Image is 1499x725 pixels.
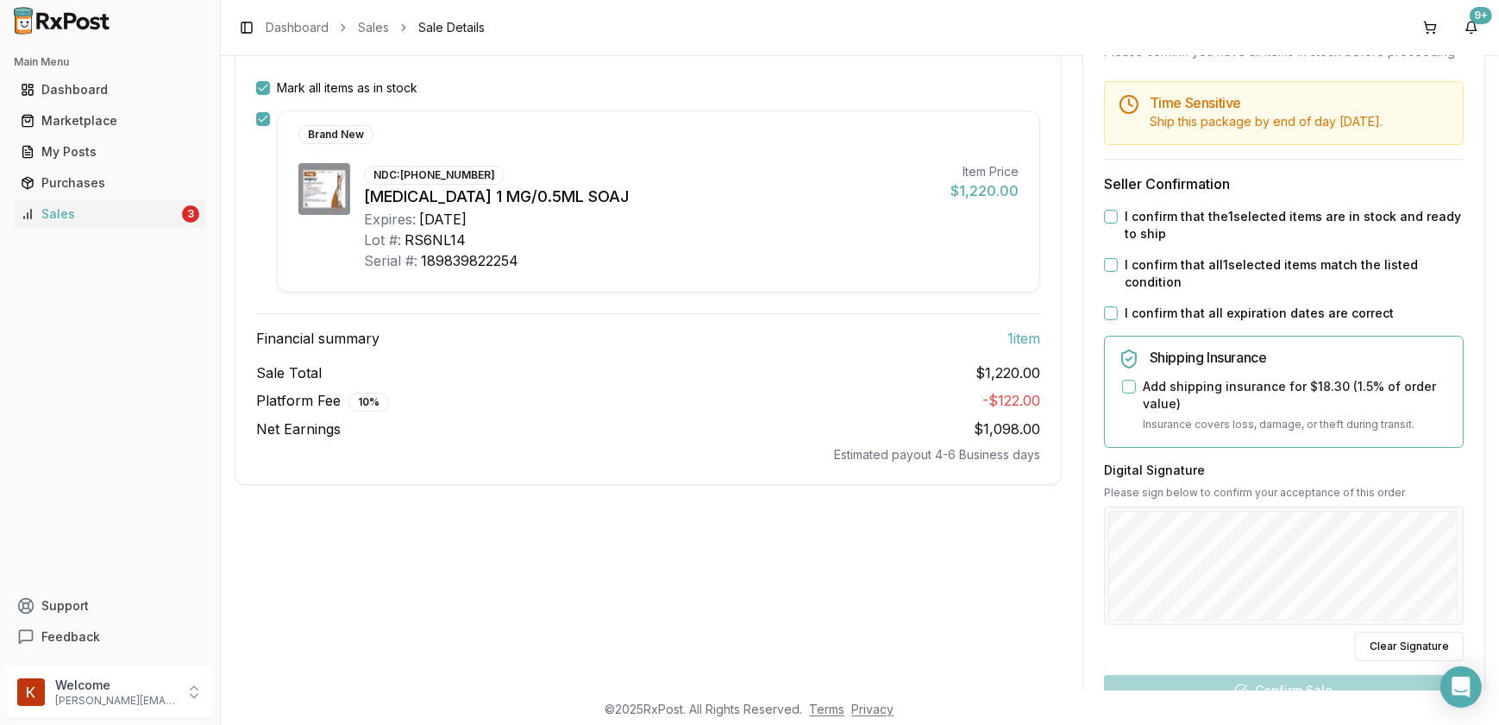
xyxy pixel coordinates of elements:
a: Dashboard [14,74,206,105]
button: Purchases [7,169,213,197]
h3: Digital Signature [1104,462,1464,479]
img: RxPost Logo [7,7,117,35]
span: $1,098.00 [974,420,1040,438]
div: Open Intercom Messenger [1440,666,1482,708]
img: Wegovy 1 MG/0.5ML SOAJ [298,163,350,215]
div: My Posts [21,143,199,161]
div: NDC: [PHONE_NUMBER] [364,166,505,185]
a: Sales3 [14,199,206,230]
div: Marketplace [21,112,199,129]
div: 189839822254 [421,250,518,271]
img: User avatar [17,678,45,706]
span: Sale Details [418,19,485,36]
span: Sale Total [256,362,322,383]
div: Lot #: [364,230,401,250]
button: Sales3 [7,200,213,228]
a: Purchases [14,167,206,199]
label: I confirm that all 1 selected items match the listed condition [1125,256,1464,291]
h5: Shipping Insurance [1150,350,1449,364]
label: Mark all items as in stock [277,79,417,97]
a: Sales [358,19,389,36]
button: 9+ [1458,14,1485,41]
p: Please sign below to confirm your acceptance of this order [1104,486,1464,500]
a: My Posts [14,136,206,167]
button: Support [7,590,213,621]
div: [MEDICAL_DATA] 1 MG/0.5ML SOAJ [364,185,937,209]
a: Privacy [852,702,894,716]
nav: breadcrumb [266,19,485,36]
div: Estimated payout 4-6 Business days [256,446,1040,463]
a: Terms [810,702,845,716]
a: Dashboard [266,19,329,36]
div: Dashboard [21,81,199,98]
button: Marketplace [7,107,213,135]
span: Net Earnings [256,419,341,439]
label: I confirm that all expiration dates are correct [1125,305,1394,322]
p: Welcome [55,677,175,694]
button: Dashboard [7,76,213,104]
label: I confirm that the 1 selected items are in stock and ready to ship [1125,208,1464,243]
div: $1,220.00 [950,180,1019,201]
button: Feedback [7,621,213,652]
label: Add shipping insurance for $18.30 ( 1.5 % of order value) [1143,378,1449,413]
div: Sales [21,205,179,223]
p: [PERSON_NAME][EMAIL_ADDRESS][DOMAIN_NAME] [55,694,175,708]
span: Platform Fee [256,390,389,412]
div: Purchases [21,174,199,192]
div: Brand New [298,125,373,144]
div: 3 [182,205,199,223]
div: 9+ [1470,7,1492,24]
button: Clear Signature [1355,632,1464,661]
button: My Posts [7,138,213,166]
div: Expires: [364,209,416,230]
h5: Time Sensitive [1150,96,1449,110]
div: RS6NL14 [405,230,466,250]
span: 1 item [1007,328,1040,349]
h3: Seller Confirmation [1104,173,1464,194]
div: Serial #: [364,250,417,271]
span: Feedback [41,628,100,646]
div: [DATE] [419,209,467,230]
p: Insurance covers loss, damage, or theft during transit. [1143,416,1449,433]
span: $1,220.00 [975,362,1040,383]
div: Item Price [950,163,1019,180]
a: Marketplace [14,105,206,136]
span: - $122.00 [982,392,1040,409]
span: Financial summary [256,328,379,349]
div: 10 % [348,393,389,412]
span: Ship this package by end of day [DATE] . [1150,114,1383,129]
h2: Main Menu [14,55,206,69]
